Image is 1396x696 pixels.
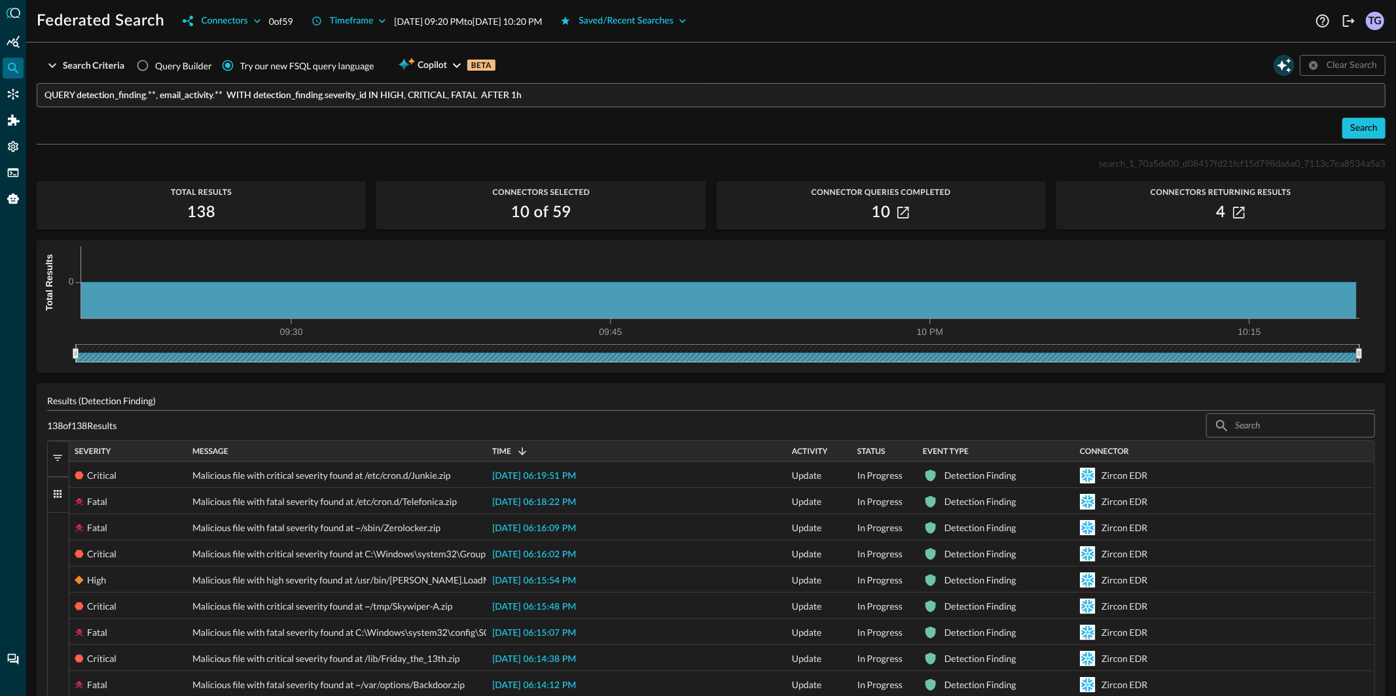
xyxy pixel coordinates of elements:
div: Detection Finding [944,567,1016,593]
span: Update [792,541,821,567]
span: In Progress [857,619,903,646]
span: Update [792,567,821,593]
span: Malicious file with fatal severity found at /etc/cron.d/Telefonica.zip [192,489,457,515]
p: 138 of 138 Results [47,419,116,432]
span: Malicious file with fatal severity found at C:\Windows\system32\config\SOFTWARE\Dino.zip [192,619,564,646]
p: [DATE] 09:20 PM to [DATE] 10:20 PM [394,14,542,28]
span: In Progress [857,489,903,515]
div: Critical [87,541,116,567]
svg: Snowflake [1080,625,1096,640]
span: [DATE] 06:18:22 PM [492,498,576,507]
div: Detection Finding [944,593,1016,619]
tspan: Total Results [44,254,54,311]
span: Malicious file with high severity found at /usr/bin/[PERSON_NAME].LoadMoney.zip [192,567,524,593]
svg: Snowflake [1080,651,1096,667]
span: Malicious file with critical severity found at C:\Windows\system32\GroupPolicy\Nitlove.zip [192,541,556,567]
svg: Snowflake [1080,599,1096,614]
div: Zircon EDR [1101,619,1147,646]
div: Timeframe [330,13,374,29]
span: Severity [75,447,111,456]
span: In Progress [857,646,903,672]
span: [DATE] 06:19:51 PM [492,472,576,481]
button: Search [1342,118,1386,139]
div: Detection Finding [944,646,1016,672]
span: In Progress [857,541,903,567]
div: Connectors [3,84,24,105]
span: Update [792,619,821,646]
div: Settings [3,136,24,157]
div: Zircon EDR [1101,489,1147,515]
svg: Snowflake [1080,677,1096,693]
button: CopilotBETA [390,55,503,76]
p: BETA [467,60,495,71]
span: Connectors Returning Results [1056,188,1386,197]
div: Zircon EDR [1101,462,1147,489]
span: Message [192,447,228,456]
input: Search [1235,413,1345,438]
span: Update [792,593,821,619]
span: Update [792,646,821,672]
button: Logout [1338,10,1359,31]
span: Connectors Selected [376,188,706,197]
div: Federated Search [3,58,24,78]
div: Critical [87,462,116,489]
svg: Snowflake [1080,468,1096,483]
div: Saved/Recent Searches [579,13,673,29]
div: TG [1366,12,1384,30]
div: Fatal [87,515,107,541]
tspan: 10 PM [917,327,943,338]
span: [DATE] 06:14:12 PM [492,681,576,690]
svg: Snowflake [1080,572,1096,588]
div: Try our new FSQL query language [240,59,374,73]
span: Update [792,462,821,489]
span: Malicious file with fatal severity found at ~/sbin/Zerolocker.zip [192,515,440,541]
div: Zircon EDR [1101,515,1147,541]
div: Detection Finding [944,489,1016,515]
div: Zircon EDR [1101,646,1147,672]
div: Zircon EDR [1101,593,1147,619]
span: Query Builder [155,59,212,73]
div: Fatal [87,489,107,515]
svg: Snowflake [1080,546,1096,562]
span: In Progress [857,593,903,619]
p: Results (Detection Finding) [47,394,1375,408]
p: 0 of 59 [269,14,293,28]
div: Critical [87,593,116,619]
div: Connectors [201,13,247,29]
span: Event Type [923,447,969,456]
h2: 4 [1216,202,1225,223]
div: High [87,567,106,593]
span: Total Results [37,188,366,197]
button: Saved/Recent Searches [552,10,694,31]
div: Addons [3,110,24,131]
tspan: 10:15 [1238,327,1261,338]
span: Update [792,489,821,515]
span: search_1_70a5de00_d08417fd21fcf15d798da6a0_7113c7ea8534a5a3 [1099,158,1386,169]
tspan: 09:45 [599,327,622,338]
div: Critical [87,646,116,672]
div: FSQL [3,162,24,183]
span: Connector Queries Completed [717,188,1046,197]
div: Zircon EDR [1101,567,1147,593]
div: Search [1350,120,1378,137]
button: Search Criteria [37,55,132,76]
div: Query Agent [3,188,24,209]
h2: 10 [872,202,891,223]
span: [DATE] 06:15:07 PM [492,629,576,638]
button: Timeframe [304,10,395,31]
span: In Progress [857,462,903,489]
div: Detection Finding [944,515,1016,541]
span: In Progress [857,515,903,541]
tspan: 09:30 [279,327,302,338]
div: Fatal [87,619,107,646]
svg: Snowflake [1080,494,1096,510]
h1: Federated Search [37,10,164,31]
div: Search Criteria [63,58,124,74]
div: Zircon EDR [1101,541,1147,567]
h2: 10 of 59 [511,202,571,223]
div: Detection Finding [944,541,1016,567]
span: [DATE] 06:16:09 PM [492,524,576,533]
input: FSQL [45,83,1386,107]
span: Status [857,447,886,456]
svg: Snowflake [1080,520,1096,536]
